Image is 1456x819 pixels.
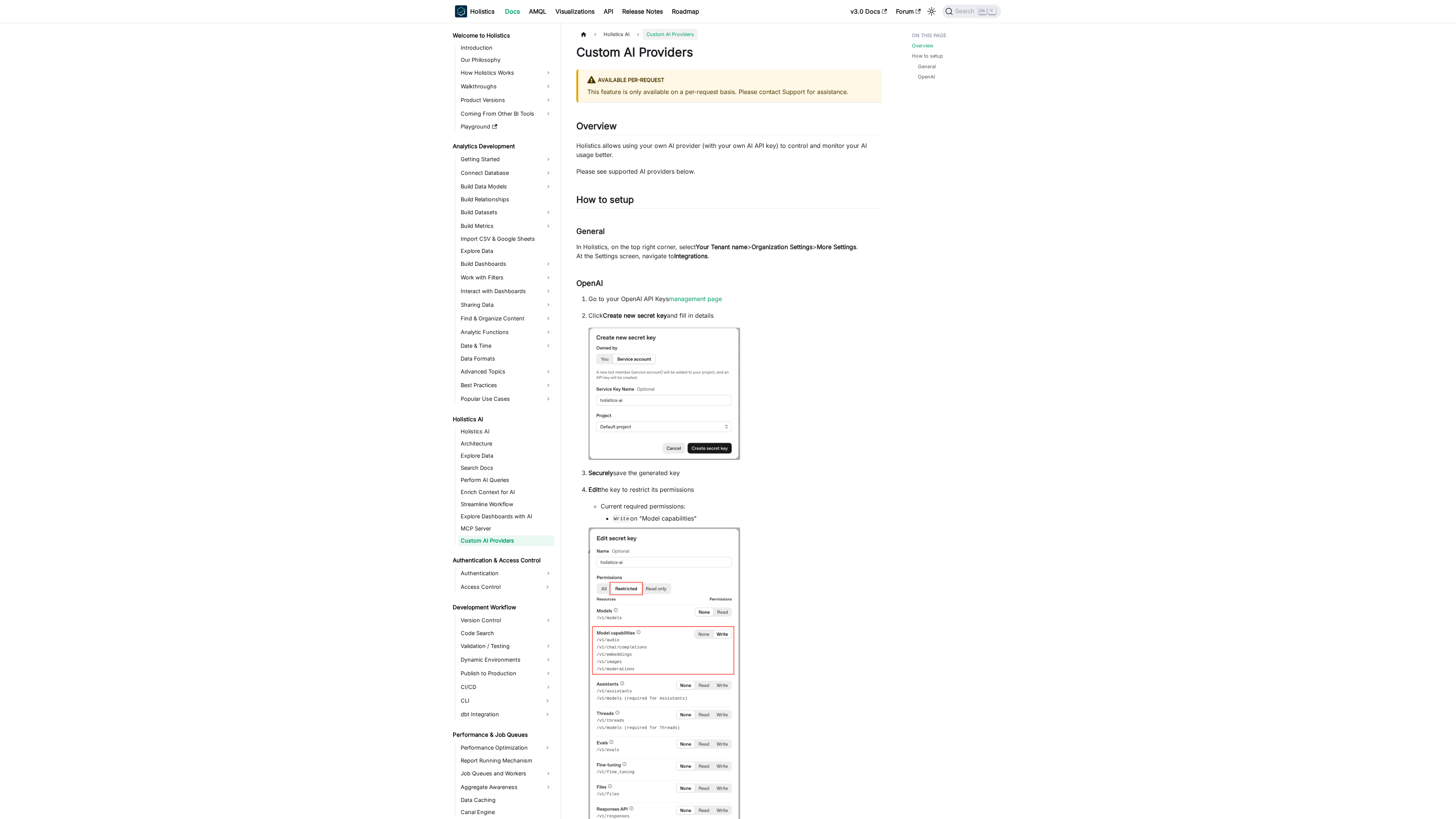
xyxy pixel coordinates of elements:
[912,52,943,60] a: How to setup
[458,781,554,793] a: Aggregate Awareness
[458,206,554,218] a: Build Datasets
[926,5,938,17] button: Switch between dark and light mode (currently light mode)
[613,514,882,523] li: on "Model capabilities"
[458,450,554,461] a: Explore Data
[458,667,554,679] a: Publish to Production
[588,485,882,494] p: the key to restrict its permissions
[458,567,554,579] a: Authentication
[458,340,554,352] a: Date & Time
[588,294,882,303] p: Go to your OpenAI API Keys
[458,94,554,106] a: Product Versions
[601,502,882,523] li: Current required permissions:
[458,153,554,165] a: Getting Started
[846,5,891,17] a: v3.0 Docs
[458,681,554,693] a: CI/CD
[450,555,554,566] a: Authentication & Access Control
[458,353,554,364] a: Data Formats
[643,29,698,40] span: Custom AI Providers
[588,311,882,320] p: Click and fill in details
[667,5,704,17] a: Roadmap
[458,795,554,805] a: Data Caching
[458,742,541,754] a: Performance Optimization
[988,8,996,14] kbd: K
[942,5,1001,18] button: Search (Ctrl+K)
[618,5,667,17] a: Release Notes
[458,708,541,720] a: dbt Integration
[458,55,554,65] a: Our Philosophy
[470,7,494,16] b: Holistics
[458,695,541,707] a: CLI
[587,75,872,85] div: Available per-request
[458,234,554,244] a: Import CSV & Google Sheets
[458,220,554,232] a: Build Metrics
[458,326,554,338] a: Analytic Functions
[599,5,618,17] a: API
[458,463,554,473] a: Search Docs
[891,5,925,17] a: Forum
[455,5,467,17] img: Holistics
[696,243,747,251] strong: Your Tenant name
[458,167,554,179] a: Connect Database
[458,67,554,79] a: How Holistics Works
[458,194,554,205] a: Build Relationships
[576,167,882,176] p: Please see supported AI providers below.
[576,29,591,40] a: Home page
[817,243,856,251] strong: More Settings
[587,87,872,96] p: This feature is only available on a per-request basis. Please contact Support for assistance.
[576,29,882,40] nav: Breadcrumbs
[447,23,561,819] nav: Docs sidebar
[576,45,882,60] h1: Custom AI Providers
[752,243,813,251] strong: Organization Settings
[576,141,882,159] p: Holistics allows using your own AI provider (with your own AI API key) to control and monitor you...
[576,227,882,236] h3: General
[918,63,936,70] a: General
[458,487,554,497] a: Enrich Context for AI
[500,5,524,17] a: Docs
[458,271,554,284] a: Work with Filters
[458,379,554,391] a: Best Practices
[455,5,494,17] a: HolisticsHolistics
[450,730,554,740] a: Performance & Job Queues
[458,511,554,522] a: Explore Dashboards with AI
[458,80,554,93] a: Walkthroughs
[613,515,630,522] code: Write
[458,366,554,378] a: Advanced Topics
[588,468,882,477] p: save the generated key
[458,499,554,510] a: Streamline Workflow
[588,486,599,493] strong: Edit
[576,242,882,260] p: In Holistics, on the top right corner, select > > . At the Settings screen, navigate to .
[458,581,541,593] a: Access Control
[458,523,554,534] a: MCP Server
[576,121,882,135] h2: Overview
[458,475,554,485] a: Perform AI Queries
[576,194,882,209] h2: How to setup
[458,299,554,311] a: Sharing Data
[588,469,613,477] strong: Securely
[551,5,599,17] a: Visualizations
[458,628,554,639] a: Code Search
[918,73,935,80] a: OpenAI
[458,108,554,120] a: Coming From Other BI Tools
[450,602,554,613] a: Development Workflow
[458,246,554,256] a: Explore Data
[458,640,554,652] a: Validation / Testing
[458,121,554,132] a: Playground
[458,614,554,626] a: Version Control
[458,654,554,666] a: Dynamic Environments
[458,312,554,325] a: Find & Organize Content
[541,742,554,754] button: Expand sidebar category 'Performance Optimization'
[458,426,554,437] a: Holistics AI
[458,393,554,405] a: Popular Use Cases
[524,5,551,17] a: AMQL
[912,42,933,49] a: Overview
[450,414,554,425] a: Holistics AI
[458,42,554,53] a: Introduction
[603,312,667,319] strong: Create new secret key
[458,285,554,297] a: Interact with Dashboards
[450,141,554,152] a: Analytics Development
[458,767,554,780] a: Job Queues and Workers
[588,328,740,460] img: ai-openai-new-key
[450,30,554,41] a: Welcome to Holistics
[458,807,554,817] a: Canal Engine
[953,8,979,15] span: Search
